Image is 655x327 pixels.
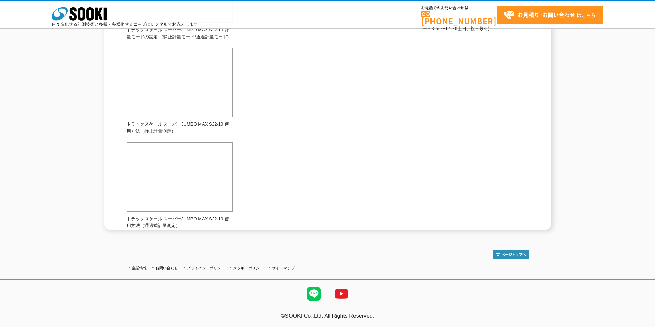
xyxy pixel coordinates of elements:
a: プライバシーポリシー [187,266,225,270]
a: [PHONE_NUMBER] [421,11,497,25]
p: トラックスケール スーパーJUMBO MAX SJ2-10 計量モードの設定 （静止計量モード/通過計量モード) [127,26,233,41]
a: クッキーポリシー [233,266,263,270]
a: テストMail [629,320,655,326]
strong: お見積り･お問い合わせ [517,11,575,19]
span: お電話でのお問い合わせは [421,6,497,10]
img: YouTube [328,280,355,307]
p: 日々進化する計測技術と多種・多様化するニーズにレンタルでお応えします。 [52,22,202,26]
p: トラックスケール スーパーJUMBO MAX SJ2-10 使用方法（通過式計量測定） [127,215,233,230]
img: LINE [300,280,328,307]
a: お問い合わせ [155,266,178,270]
a: 企業情報 [132,266,147,270]
span: 8:50 [432,25,441,32]
span: はこちら [504,10,596,20]
p: トラックスケール スーパーJUMBO MAX SJ2-10 使用方法（静止計量測定） [127,121,233,135]
span: 17:30 [445,25,458,32]
span: (平日 ～ 土日、祝日除く) [421,25,489,32]
a: お見積り･お問い合わせはこちら [497,6,603,24]
a: サイトマップ [272,266,295,270]
img: トップページへ [493,250,529,259]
